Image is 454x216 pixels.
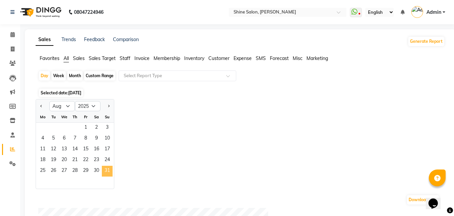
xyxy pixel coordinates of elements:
span: All [64,55,69,61]
span: 9 [91,133,102,144]
span: Admin [426,9,441,16]
span: 17 [102,144,113,155]
div: Thursday, August 21, 2025 [70,155,80,166]
div: Friday, August 22, 2025 [80,155,91,166]
button: Next month [106,101,111,112]
a: Comparison [113,36,139,42]
span: 2 [91,123,102,133]
a: Sales [36,34,53,46]
span: 14 [70,144,80,155]
span: 1 [80,123,91,133]
span: SMS [256,55,266,61]
iframe: chat widget [426,189,447,209]
span: Inventory [184,55,204,61]
span: 15 [80,144,91,155]
span: 22 [80,155,91,166]
div: Friday, August 1, 2025 [80,123,91,133]
span: Customer [208,55,230,61]
a: Feedback [84,36,105,42]
span: 26 [48,166,59,177]
div: Sunday, August 31, 2025 [102,166,113,177]
div: Thursday, August 28, 2025 [70,166,80,177]
span: [DATE] [68,90,81,95]
div: Fr [80,112,91,122]
span: Selected date: [39,89,83,97]
span: 19 [48,155,59,166]
div: Monday, August 18, 2025 [37,155,48,166]
div: Saturday, August 30, 2025 [91,166,102,177]
span: 3 [102,123,113,133]
div: Su [102,112,113,122]
div: Custom Range [84,71,115,81]
div: Wednesday, August 27, 2025 [59,166,70,177]
div: Wednesday, August 20, 2025 [59,155,70,166]
span: Invoice [134,55,150,61]
span: 21 [70,155,80,166]
div: Tuesday, August 26, 2025 [48,166,59,177]
button: Previous month [39,101,44,112]
span: 5 [48,133,59,144]
div: Th [70,112,80,122]
span: 4 [37,133,48,144]
span: 27 [59,166,70,177]
div: Saturday, August 23, 2025 [91,155,102,166]
div: Tu [48,112,59,122]
select: Select month [49,101,75,111]
div: Sunday, August 3, 2025 [102,123,113,133]
div: Thursday, August 14, 2025 [70,144,80,155]
span: Expense [234,55,252,61]
span: 28 [70,166,80,177]
div: Monday, August 4, 2025 [37,133,48,144]
img: Admin [411,6,423,18]
div: Day [39,71,50,81]
span: Forecast [270,55,289,61]
span: Membership [154,55,180,61]
span: Marketing [306,55,328,61]
div: Tuesday, August 5, 2025 [48,133,59,144]
div: Friday, August 8, 2025 [80,133,91,144]
span: 13 [59,144,70,155]
span: 12 [48,144,59,155]
div: Monday, August 25, 2025 [37,166,48,177]
button: Generate Report [408,37,444,46]
span: Staff [120,55,130,61]
div: Sunday, August 10, 2025 [102,133,113,144]
div: Saturday, August 2, 2025 [91,123,102,133]
span: Sales Target [89,55,116,61]
div: Week [51,71,66,81]
span: 18 [37,155,48,166]
div: Saturday, August 16, 2025 [91,144,102,155]
div: Sa [91,112,102,122]
span: 24 [102,155,113,166]
span: 6 [59,133,70,144]
div: Wednesday, August 6, 2025 [59,133,70,144]
div: Sunday, August 24, 2025 [102,155,113,166]
select: Select year [75,101,100,111]
span: 30 [91,166,102,177]
span: 10 [102,133,113,144]
span: Favorites [40,55,59,61]
span: Sales [73,55,85,61]
div: Saturday, August 9, 2025 [91,133,102,144]
div: Friday, August 15, 2025 [80,144,91,155]
div: Friday, August 29, 2025 [80,166,91,177]
span: 16 [91,144,102,155]
div: Sunday, August 17, 2025 [102,144,113,155]
span: 23 [91,155,102,166]
span: Misc [293,55,302,61]
div: Wednesday, August 13, 2025 [59,144,70,155]
img: logo [17,3,63,22]
div: Monday, August 11, 2025 [37,144,48,155]
span: 8 [80,133,91,144]
a: Trends [61,36,76,42]
div: Tuesday, August 19, 2025 [48,155,59,166]
div: We [59,112,70,122]
button: Download PDF [407,195,439,205]
span: 29 [80,166,91,177]
div: Mo [37,112,48,122]
span: 7 [70,133,80,144]
div: Month [67,71,83,81]
span: 25 [37,166,48,177]
span: 31 [102,166,113,177]
span: 11 [37,144,48,155]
